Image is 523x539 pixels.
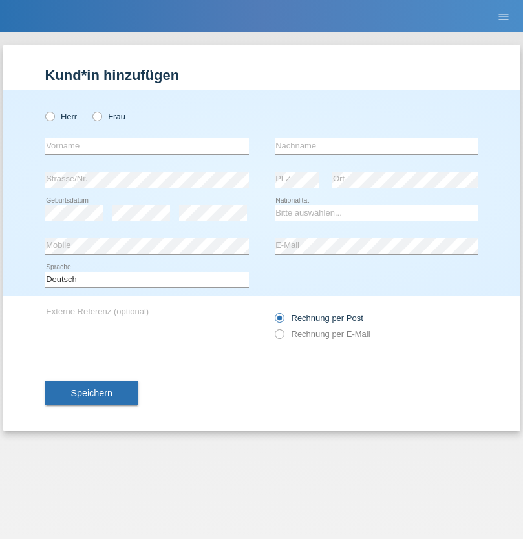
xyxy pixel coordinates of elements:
label: Herr [45,112,78,121]
input: Rechnung per E-Mail [275,329,283,345]
a: menu [491,12,517,20]
h1: Kund*in hinzufügen [45,67,478,83]
label: Rechnung per Post [275,313,363,323]
span: Speichern [71,388,112,398]
i: menu [497,10,510,23]
button: Speichern [45,381,138,405]
input: Herr [45,112,54,120]
label: Frau [92,112,125,121]
label: Rechnung per E-Mail [275,329,370,339]
input: Rechnung per Post [275,313,283,329]
input: Frau [92,112,101,120]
